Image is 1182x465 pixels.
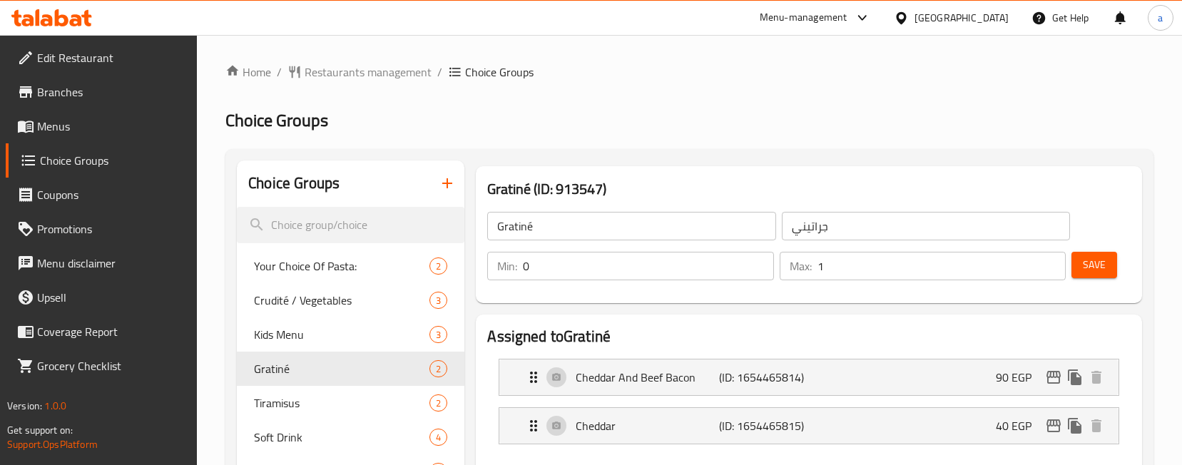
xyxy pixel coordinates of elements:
[6,246,198,280] a: Menu disclaimer
[225,63,271,81] a: Home
[499,408,1119,444] div: Expand
[487,402,1131,450] li: Expand
[287,63,432,81] a: Restaurants management
[487,353,1131,402] li: Expand
[429,257,447,275] div: Choices
[1083,256,1106,274] span: Save
[430,294,447,307] span: 3
[429,429,447,446] div: Choices
[1064,415,1086,436] button: duplicate
[430,362,447,376] span: 2
[254,257,429,275] span: Your Choice Of Pasta:
[37,323,186,340] span: Coverage Report
[237,249,464,283] div: Your Choice Of Pasta:2
[760,9,847,26] div: Menu-management
[437,63,442,81] li: /
[37,220,186,237] span: Promotions
[225,104,328,136] span: Choice Groups
[429,326,447,343] div: Choices
[6,109,198,143] a: Menus
[37,255,186,272] span: Menu disclaimer
[430,397,447,410] span: 2
[430,328,447,342] span: 3
[429,394,447,412] div: Choices
[487,178,1131,200] h3: Gratiné (ID: 913547)
[248,173,340,194] h2: Choice Groups
[430,431,447,444] span: 4
[40,152,186,169] span: Choice Groups
[1086,367,1107,388] button: delete
[719,369,815,386] p: (ID: 1654465814)
[254,429,429,446] span: Soft Drink
[1064,367,1086,388] button: duplicate
[914,10,1009,26] div: [GEOGRAPHIC_DATA]
[6,143,198,178] a: Choice Groups
[37,49,186,66] span: Edit Restaurant
[7,435,98,454] a: Support.OpsPlatform
[237,317,464,352] div: Kids Menu3
[6,315,198,349] a: Coverage Report
[225,63,1153,81] nav: breadcrumb
[996,369,1043,386] p: 90 EGP
[237,420,464,454] div: Soft Drink4
[1071,252,1117,278] button: Save
[429,292,447,309] div: Choices
[237,386,464,420] div: Tiramisus2
[305,63,432,81] span: Restaurants management
[1043,367,1064,388] button: edit
[996,417,1043,434] p: 40 EGP
[1086,415,1107,436] button: delete
[576,369,719,386] p: Cheddar And Beef Bacon
[237,207,464,243] input: search
[254,326,429,343] span: Kids Menu
[1043,415,1064,436] button: edit
[277,63,282,81] li: /
[237,352,464,386] div: Gratiné2
[44,397,66,415] span: 1.0.0
[7,397,42,415] span: Version:
[237,283,464,317] div: Crudité / Vegetables3
[7,421,73,439] span: Get support on:
[499,359,1119,395] div: Expand
[576,417,719,434] p: Cheddar
[1158,10,1163,26] span: a
[254,292,429,309] span: Crudité / Vegetables
[6,212,198,246] a: Promotions
[497,257,517,275] p: Min:
[790,257,812,275] p: Max:
[37,118,186,135] span: Menus
[465,63,534,81] span: Choice Groups
[6,349,198,383] a: Grocery Checklist
[6,75,198,109] a: Branches
[6,178,198,212] a: Coupons
[6,280,198,315] a: Upsell
[6,41,198,75] a: Edit Restaurant
[430,260,447,273] span: 2
[719,417,815,434] p: (ID: 1654465815)
[254,360,429,377] span: Gratiné
[37,357,186,374] span: Grocery Checklist
[37,186,186,203] span: Coupons
[429,360,447,377] div: Choices
[37,289,186,306] span: Upsell
[37,83,186,101] span: Branches
[254,394,429,412] span: Tiramisus
[487,326,1131,347] h2: Assigned to Gratiné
